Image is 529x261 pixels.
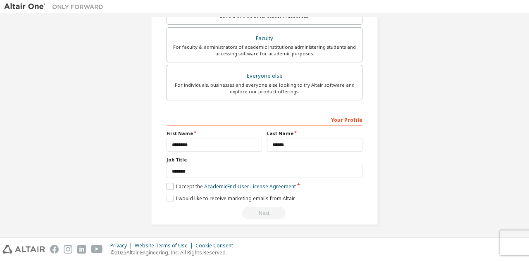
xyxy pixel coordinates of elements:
[167,130,262,137] label: First Name
[2,245,45,254] img: altair_logo.svg
[195,242,238,249] div: Cookie Consent
[172,44,357,57] div: For faculty & administrators of academic institutions administering students and accessing softwa...
[110,242,135,249] div: Privacy
[172,33,357,44] div: Faculty
[167,195,295,202] label: I would like to receive marketing emails from Altair
[167,183,296,190] label: I accept the
[172,70,357,82] div: Everyone else
[172,82,357,95] div: For individuals, businesses and everyone else looking to try Altair software and explore our prod...
[267,130,362,137] label: Last Name
[64,245,72,254] img: instagram.svg
[110,249,238,256] p: © 2025 Altair Engineering, Inc. All Rights Reserved.
[204,183,296,190] a: Academic End-User License Agreement
[50,245,59,254] img: facebook.svg
[167,207,362,219] div: Read and acccept EULA to continue
[167,113,362,126] div: Your Profile
[135,242,195,249] div: Website Terms of Use
[77,245,86,254] img: linkedin.svg
[167,157,362,163] label: Job Title
[4,2,107,11] img: Altair One
[91,245,103,254] img: youtube.svg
